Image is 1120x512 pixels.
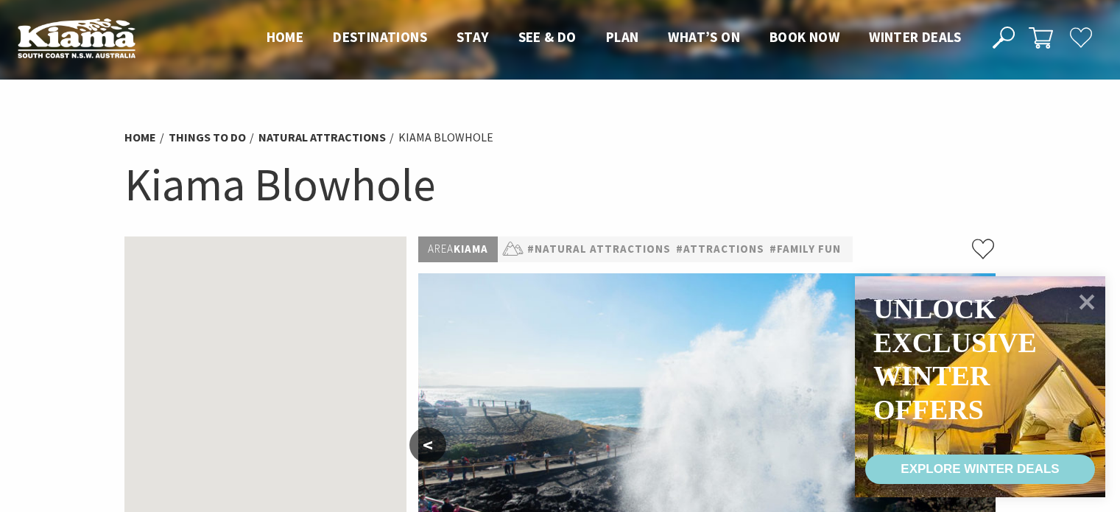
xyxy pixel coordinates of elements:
a: #Family Fun [769,240,841,259]
button: < [409,427,446,463]
li: Kiama Blowhole [398,128,493,147]
span: Book now [769,28,839,46]
span: Home [267,28,304,46]
nav: Main Menu [252,26,976,50]
span: See & Do [518,28,577,46]
a: Things To Do [169,130,246,145]
div: Unlock exclusive winter offers [873,292,1036,427]
span: Area [428,242,454,256]
span: Winter Deals [869,28,961,46]
span: Stay [457,28,489,46]
p: Kiama [418,236,498,262]
a: EXPLORE WINTER DEALS [865,455,1095,484]
a: Natural Attractions [258,130,386,145]
div: EXPLORE WINTER DEALS [901,455,1059,484]
a: #Attractions [676,240,764,259]
h1: Kiama Blowhole [124,155,996,214]
a: #Natural Attractions [527,240,671,259]
a: Home [124,130,156,145]
img: Kiama Logo [18,18,135,58]
span: Plan [606,28,639,46]
span: What’s On [668,28,740,46]
span: Destinations [333,28,427,46]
